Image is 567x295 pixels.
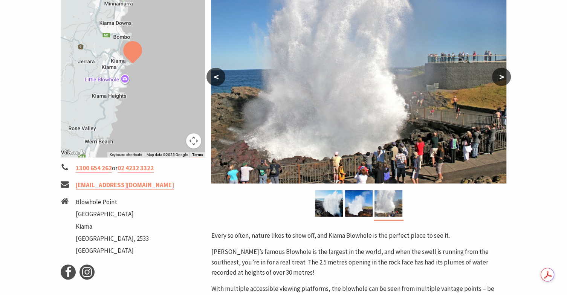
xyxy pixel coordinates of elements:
a: 02 4232 3322 [118,164,154,173]
button: Map camera controls [186,133,201,148]
img: Close up of the Kiama Blowhole [315,190,343,217]
img: Kiama Blowhole [374,190,402,217]
button: Keyboard shortcuts [109,152,142,157]
a: Open this area in Google Maps (opens a new window) [63,148,87,157]
span: Map data ©2025 Google [146,153,187,157]
img: Kiama Blowhole [345,190,373,217]
li: [GEOGRAPHIC_DATA] [76,246,149,256]
img: Google [63,148,87,157]
li: [GEOGRAPHIC_DATA], 2533 [76,234,149,244]
a: [EMAIL_ADDRESS][DOMAIN_NAME] [76,181,174,190]
button: > [492,68,511,86]
li: [GEOGRAPHIC_DATA] [76,209,149,219]
a: 1300 654 262 [76,164,112,173]
button: < [206,68,225,86]
p: [PERSON_NAME]’s famous Blowhole is the largest in the world, and when the swell is running from t... [211,247,506,278]
li: Blowhole Point [76,197,149,207]
li: Kiama [76,222,149,232]
li: or [61,163,205,173]
a: Terms (opens in new tab) [192,153,203,157]
p: Every so often, nature likes to show off, and Kiama Blowhole is the perfect place to see it. [211,231,506,241]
